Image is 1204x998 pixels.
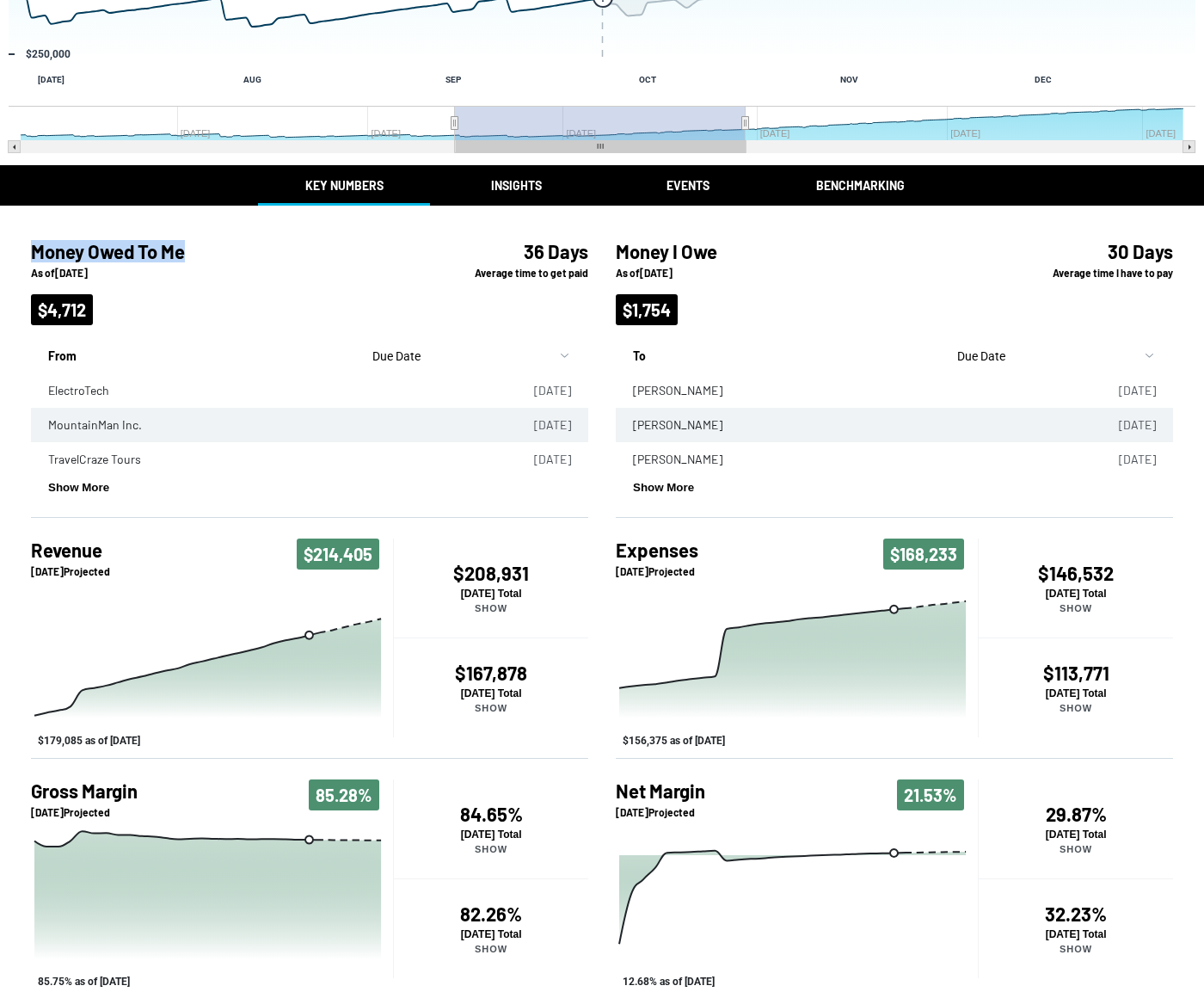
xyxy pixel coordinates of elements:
button: $113,771[DATE] TotalShow [978,638,1173,737]
span: 21.53% [897,779,964,810]
svg: Interactive chart [31,820,393,992]
p: As of [DATE] [616,266,964,280]
p: Average time to get paid [407,266,588,280]
p: [DATE] Total [394,588,588,600]
g: Past/Projected Data, series 1 of 3 with 0 data points. [34,831,381,959]
h4: Net Margin [616,779,705,802]
button: Insights [430,165,602,206]
button: sort by [950,339,1156,373]
path: Wednesday, Sep 24, 05:00, 85.74795537837784. Past/Projected Data. [305,835,313,843]
p: Show [979,703,1173,713]
span: $214,405 [297,539,379,570]
div: Chart. Highcharts interactive chart. [616,579,978,751]
div: Net Margin [616,820,978,992]
button: Show Past/Projected Data [38,735,165,747]
button: Key Numbers [258,165,430,206]
button: Show Past/Projected Data [38,976,155,988]
p: Average time I have to pay [992,266,1173,280]
button: Show More [633,481,694,494]
span: $1,754 [616,294,678,325]
p: To [633,339,933,365]
h4: Gross Margin [31,779,138,802]
h4: 29.87% [979,803,1173,825]
path: Wednesday, Sep 24, 05:00, 12.68113797465864. Past/Projected Data. [890,849,898,857]
button: $146,532[DATE] TotalShow [978,539,1173,638]
p: [DATE] Total [394,928,588,940]
text: DEC [1035,75,1052,84]
text: SEP [445,75,462,84]
button: Show Past/Projected Data [623,735,750,747]
span: $168,233 [883,539,964,570]
div: Chart. Highcharts interactive chart. [31,579,393,751]
td: [DATE] [1077,442,1173,477]
svg: Interactive chart [31,579,393,751]
button: Show Past/Projected Data [623,976,740,988]
h4: Expenses [616,539,698,561]
h4: Money I Owe [616,240,964,262]
button: Events [602,165,774,206]
td: [PERSON_NAME] [616,408,1077,442]
td: [PERSON_NAME] [616,373,1077,408]
p: [DATE] Total [979,928,1173,940]
td: MountainMan Inc. [31,408,492,442]
p: Show [979,944,1173,954]
h4: $208,931 [394,562,588,584]
h4: 82.26% [394,903,588,925]
td: [DATE] [1077,373,1173,408]
h4: $113,771 [979,662,1173,684]
button: 84.65%[DATE] TotalShow [393,779,588,878]
div: Expenses [616,579,978,751]
text: NOV [840,75,858,84]
p: Show [394,703,588,713]
path: Wednesday, Sep 24, 05:00, 156,374.53000000003. Past/Projected Data. [890,606,898,613]
p: [DATE] Total [979,588,1173,600]
div: Chart. Highcharts interactive chart. [616,820,978,992]
div: Chart. Highcharts interactive chart. [31,820,393,992]
p: Show [394,844,588,854]
td: [PERSON_NAME] [616,442,1077,477]
span: $4,712 [31,294,93,325]
button: Benchmarking [774,165,946,206]
button: $167,878[DATE] TotalShow [393,638,588,737]
td: [DATE] [492,442,588,477]
td: [DATE] [492,408,588,442]
button: 82.26%[DATE] TotalShow [393,878,588,978]
button: 32.23%[DATE] TotalShow [978,878,1173,978]
p: Show [394,944,588,954]
text: AUG [243,75,261,84]
p: Show [979,844,1173,854]
h4: 30 Days [992,240,1173,262]
path: Wednesday, Sep 24, 05:00, 179,084.47999999998. Past/Projected Data. [305,631,313,639]
button: sort by [365,339,571,373]
g: Past/Projected Data, series 1 of 3 with 0 data points. [34,619,381,718]
text: OCT [639,75,656,84]
p: [DATE] Total [394,687,588,699]
h4: Revenue [31,539,110,561]
td: [DATE] [1077,408,1173,442]
td: [DATE] [492,373,588,408]
h4: $167,878 [394,662,588,684]
button: Show More [48,481,109,494]
p: [DATE] Total [394,829,588,841]
p: Show [979,603,1173,613]
g: Past/Projected Data, series 1 of 3 with 30 data points. [32,829,383,849]
div: Revenue [31,579,393,751]
div: Gross Margin [31,820,393,992]
button: 29.87%[DATE] TotalShow [978,779,1173,878]
h4: 84.65% [394,803,588,825]
p: As of [DATE] [31,266,379,280]
h4: $146,532 [979,562,1173,584]
text: $250,000 [26,48,71,60]
h4: 32.23% [979,903,1173,925]
p: [DATE] Total [979,687,1173,699]
g: Past/Projected Data, series 1 of 3 with 0 data points. [619,601,966,718]
button: $208,931[DATE] TotalShow [393,539,588,638]
p: Show [394,603,588,613]
span: 85.28% [309,779,379,810]
svg: Interactive chart [616,579,978,751]
p: From [48,339,348,365]
td: TravelCraze Tours [31,442,492,477]
h4: 36 Days [407,240,588,262]
h4: Money Owed To Me [31,240,379,262]
td: ElectroTech [31,373,492,408]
